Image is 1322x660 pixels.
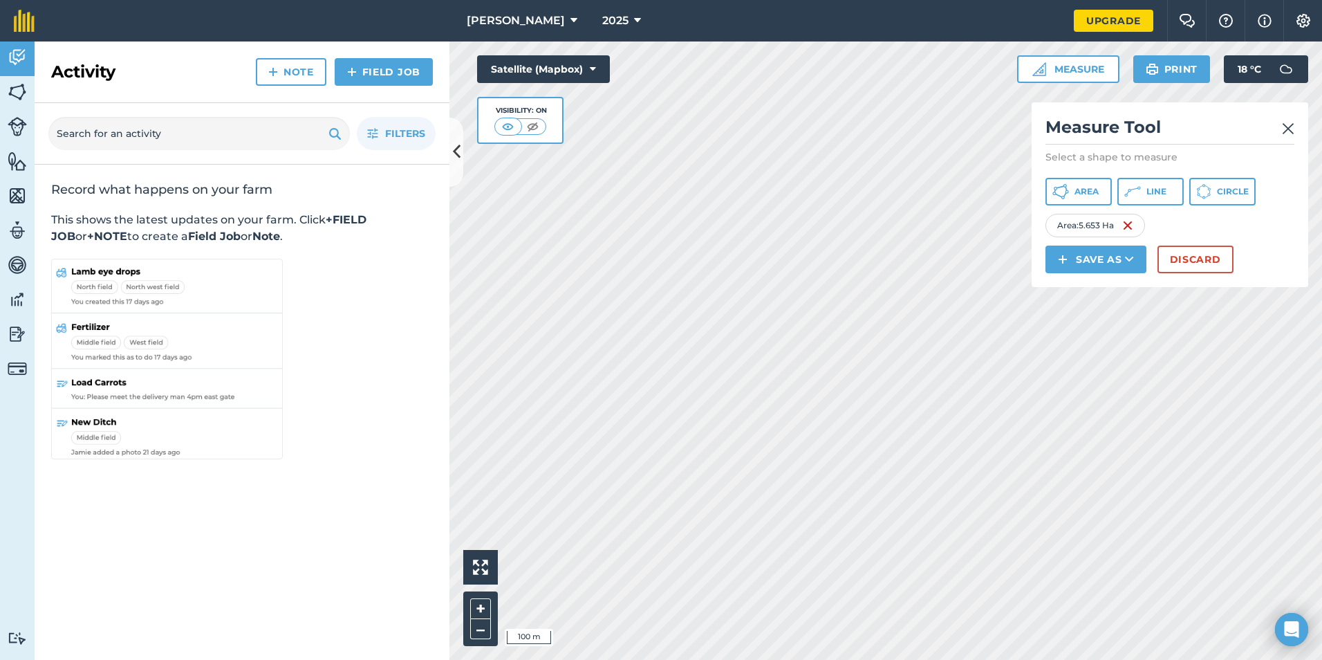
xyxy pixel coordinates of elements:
strong: Field Job [188,230,241,243]
img: svg+xml;base64,PD94bWwgdmVyc2lvbj0iMS4wIiBlbmNvZGluZz0idXRmLTgiPz4KPCEtLSBHZW5lcmF0b3I6IEFkb2JlIE... [8,632,27,645]
a: Upgrade [1074,10,1153,32]
a: Note [256,58,326,86]
button: Save as [1045,246,1146,273]
img: svg+xml;base64,PD94bWwgdmVyc2lvbj0iMS4wIiBlbmNvZGluZz0idXRmLTgiPz4KPCEtLSBHZW5lcmF0b3I6IEFkb2JlIE... [8,324,27,345]
img: svg+xml;base64,PD94bWwgdmVyc2lvbj0iMS4wIiBlbmNvZGluZz0idXRmLTgiPz4KPCEtLSBHZW5lcmF0b3I6IEFkb2JlIE... [8,47,27,68]
button: 18 °C [1224,55,1308,83]
span: Area [1074,186,1099,197]
div: Visibility: On [494,105,547,116]
span: 18 ° C [1238,55,1261,83]
img: Ruler icon [1032,62,1046,76]
img: svg+xml;base64,PHN2ZyB4bWxucz0iaHR0cDovL3d3dy53My5vcmcvMjAwMC9zdmciIHdpZHRoPSIyMiIgaGVpZ2h0PSIzMC... [1282,120,1294,137]
button: – [470,619,491,639]
strong: Note [252,230,280,243]
img: svg+xml;base64,PHN2ZyB4bWxucz0iaHR0cDovL3d3dy53My5vcmcvMjAwMC9zdmciIHdpZHRoPSI1NiIgaGVpZ2h0PSI2MC... [8,151,27,172]
p: Select a shape to measure [1045,150,1294,164]
p: This shows the latest updates on your farm. Click or to create a or . [51,212,433,245]
div: Open Intercom Messenger [1275,613,1308,646]
img: svg+xml;base64,PHN2ZyB4bWxucz0iaHR0cDovL3d3dy53My5vcmcvMjAwMC9zdmciIHdpZHRoPSIxNCIgaGVpZ2h0PSIyNC... [268,64,278,80]
button: Line [1117,178,1184,205]
button: Print [1133,55,1211,83]
span: 2025 [602,12,629,29]
img: A cog icon [1295,14,1312,28]
img: svg+xml;base64,PHN2ZyB4bWxucz0iaHR0cDovL3d3dy53My5vcmcvMjAwMC9zdmciIHdpZHRoPSI1NiIgaGVpZ2h0PSI2MC... [8,82,27,102]
img: svg+xml;base64,PD94bWwgdmVyc2lvbj0iMS4wIiBlbmNvZGluZz0idXRmLTgiPz4KPCEtLSBHZW5lcmF0b3I6IEFkb2JlIE... [8,359,27,378]
img: svg+xml;base64,PHN2ZyB4bWxucz0iaHR0cDovL3d3dy53My5vcmcvMjAwMC9zdmciIHdpZHRoPSI1MCIgaGVpZ2h0PSI0MC... [499,120,516,134]
img: Two speech bubbles overlapping with the left bubble in the forefront [1179,14,1195,28]
img: svg+xml;base64,PHN2ZyB4bWxucz0iaHR0cDovL3d3dy53My5vcmcvMjAwMC9zdmciIHdpZHRoPSIxNCIgaGVpZ2h0PSIyNC... [1058,251,1068,268]
img: svg+xml;base64,PD94bWwgdmVyc2lvbj0iMS4wIiBlbmNvZGluZz0idXRmLTgiPz4KPCEtLSBHZW5lcmF0b3I6IEFkb2JlIE... [8,289,27,310]
button: Filters [357,117,436,150]
img: svg+xml;base64,PHN2ZyB4bWxucz0iaHR0cDovL3d3dy53My5vcmcvMjAwMC9zdmciIHdpZHRoPSIxOSIgaGVpZ2h0PSIyNC... [1146,61,1159,77]
span: Filters [385,126,425,141]
h2: Activity [51,61,115,83]
img: svg+xml;base64,PD94bWwgdmVyc2lvbj0iMS4wIiBlbmNvZGluZz0idXRmLTgiPz4KPCEtLSBHZW5lcmF0b3I6IEFkb2JlIE... [1272,55,1300,83]
strong: +NOTE [87,230,127,243]
button: Discard [1157,246,1233,273]
img: svg+xml;base64,PHN2ZyB4bWxucz0iaHR0cDovL3d3dy53My5vcmcvMjAwMC9zdmciIHdpZHRoPSI1NiIgaGVpZ2h0PSI2MC... [8,185,27,206]
img: svg+xml;base64,PD94bWwgdmVyc2lvbj0iMS4wIiBlbmNvZGluZz0idXRmLTgiPz4KPCEtLSBHZW5lcmF0b3I6IEFkb2JlIE... [8,117,27,136]
img: svg+xml;base64,PHN2ZyB4bWxucz0iaHR0cDovL3d3dy53My5vcmcvMjAwMC9zdmciIHdpZHRoPSIxNCIgaGVpZ2h0PSIyNC... [347,64,357,80]
button: Area [1045,178,1112,205]
button: Satellite (Mapbox) [477,55,610,83]
h2: Measure Tool [1045,116,1294,145]
a: Field Job [335,58,433,86]
img: svg+xml;base64,PHN2ZyB4bWxucz0iaHR0cDovL3d3dy53My5vcmcvMjAwMC9zdmciIHdpZHRoPSI1MCIgaGVpZ2h0PSI0MC... [524,120,541,134]
img: svg+xml;base64,PD94bWwgdmVyc2lvbj0iMS4wIiBlbmNvZGluZz0idXRmLTgiPz4KPCEtLSBHZW5lcmF0b3I6IEFkb2JlIE... [8,255,27,275]
img: svg+xml;base64,PHN2ZyB4bWxucz0iaHR0cDovL3d3dy53My5vcmcvMjAwMC9zdmciIHdpZHRoPSIxNiIgaGVpZ2h0PSIyNC... [1122,217,1133,234]
span: [PERSON_NAME] [467,12,565,29]
input: Search for an activity [48,117,350,150]
img: svg+xml;base64,PHN2ZyB4bWxucz0iaHR0cDovL3d3dy53My5vcmcvMjAwMC9zdmciIHdpZHRoPSIxNyIgaGVpZ2h0PSIxNy... [1258,12,1272,29]
span: Circle [1217,186,1249,197]
h2: Record what happens on your farm [51,181,433,198]
img: fieldmargin Logo [14,10,35,32]
img: Four arrows, one pointing top left, one top right, one bottom right and the last bottom left [473,560,488,575]
div: Area : 5.653 Ha [1045,214,1145,237]
span: Line [1146,186,1166,197]
img: svg+xml;base64,PD94bWwgdmVyc2lvbj0iMS4wIiBlbmNvZGluZz0idXRmLTgiPz4KPCEtLSBHZW5lcmF0b3I6IEFkb2JlIE... [8,220,27,241]
button: Circle [1189,178,1256,205]
button: Measure [1017,55,1119,83]
img: A question mark icon [1218,14,1234,28]
img: svg+xml;base64,PHN2ZyB4bWxucz0iaHR0cDovL3d3dy53My5vcmcvMjAwMC9zdmciIHdpZHRoPSIxOSIgaGVpZ2h0PSIyNC... [328,125,342,142]
button: + [470,598,491,619]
